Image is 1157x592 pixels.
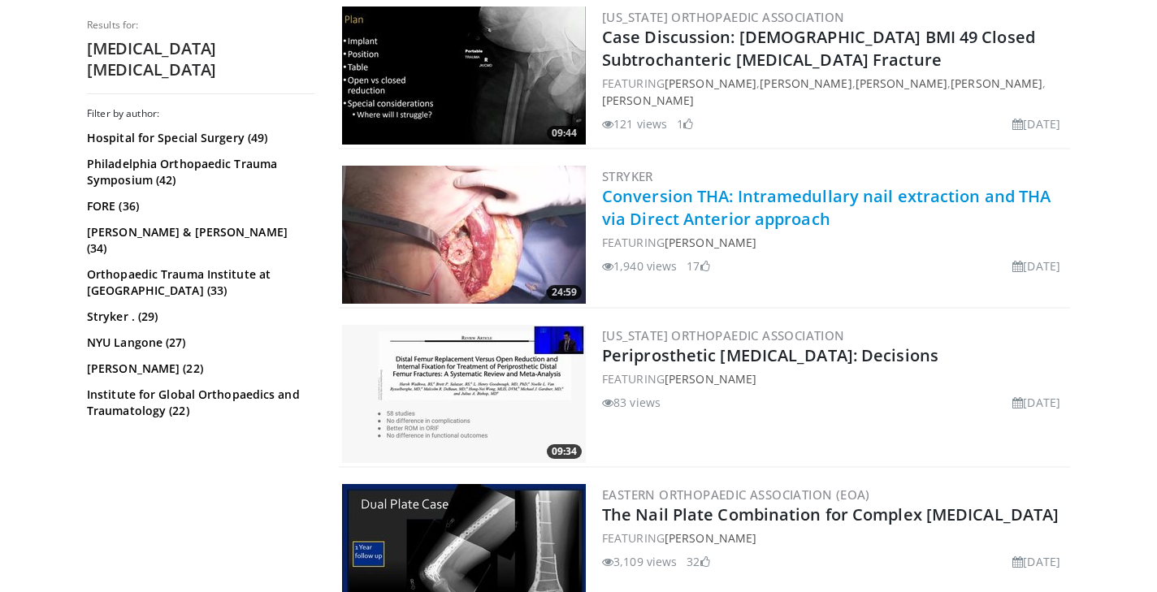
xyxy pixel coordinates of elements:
[602,9,845,25] a: [US_STATE] Orthopaedic Association
[87,38,314,80] h2: [MEDICAL_DATA] [MEDICAL_DATA]
[87,361,310,377] a: [PERSON_NAME] (22)
[87,107,314,120] h3: Filter by author:
[87,224,310,257] a: [PERSON_NAME] & [PERSON_NAME] (34)
[856,76,947,91] a: [PERSON_NAME]
[602,115,667,132] li: 121 views
[87,387,310,419] a: Institute for Global Orthopaedics and Traumatology (22)
[602,234,1067,251] div: FEATURING
[342,325,586,463] img: f491531d-ed46-4148-82ce-3988a1a0f80e.300x170_q85_crop-smart_upscale.jpg
[547,126,582,140] span: 09:44
[342,6,586,145] img: b55b8039-9fef-426e-bd4f-69c0f199375c.300x170_q85_crop-smart_upscale.jpg
[602,486,870,503] a: Eastern Orthopaedic Association (EOA)
[342,6,586,145] a: 09:44
[1012,115,1060,132] li: [DATE]
[602,93,694,108] a: [PERSON_NAME]
[87,198,310,214] a: FORE (36)
[665,235,756,250] a: [PERSON_NAME]
[87,19,314,32] p: Results for:
[602,344,938,366] a: Periprosthetic [MEDICAL_DATA]: Decisions
[342,166,586,304] a: 24:59
[87,156,310,188] a: Philadelphia Orthopaedic Trauma Symposium (42)
[342,166,586,304] img: f2681aa5-e24c-4cda-9d8f-322f406b0ba1.300x170_q85_crop-smart_upscale.jpg
[602,370,1067,387] div: FEATURING
[602,26,1035,71] a: Case Discussion: [DEMOGRAPHIC_DATA] BMI 49 Closed Subtrochanteric [MEDICAL_DATA] Fracture
[687,553,709,570] li: 32
[665,530,756,546] a: [PERSON_NAME]
[547,444,582,459] span: 09:34
[342,325,586,463] a: 09:34
[602,327,845,344] a: [US_STATE] Orthopaedic Association
[87,309,310,325] a: Stryker . (29)
[547,285,582,300] span: 24:59
[1012,553,1060,570] li: [DATE]
[602,394,661,411] li: 83 views
[602,529,1067,547] div: FEATURING
[760,76,851,91] a: [PERSON_NAME]
[602,257,677,274] li: 1,940 views
[602,168,653,184] a: Stryker
[951,76,1042,91] a: [PERSON_NAME]
[602,75,1067,109] div: FEATURING , , , ,
[677,115,693,132] li: 1
[602,553,677,570] li: 3,109 views
[1012,257,1060,274] li: [DATE]
[602,185,1051,230] a: Conversion THA: Intramedullary nail extraction and THA via Direct Anterior approach
[665,76,756,91] a: [PERSON_NAME]
[602,503,1059,525] a: The Nail Plate Combination for Complex [MEDICAL_DATA]
[87,130,310,146] a: Hospital for Special Surgery (49)
[87,266,310,299] a: Orthopaedic Trauma Institute at [GEOGRAPHIC_DATA] (33)
[687,257,709,274] li: 17
[87,335,310,351] a: NYU Langone (27)
[665,371,756,387] a: [PERSON_NAME]
[1012,394,1060,411] li: [DATE]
